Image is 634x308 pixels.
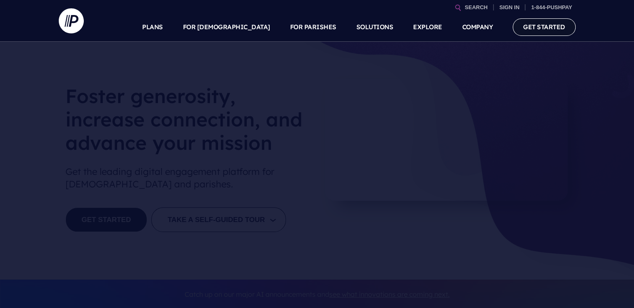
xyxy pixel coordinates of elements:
a: FOR [DEMOGRAPHIC_DATA] [183,13,270,42]
a: PLANS [142,13,163,42]
a: EXPLORE [413,13,442,42]
a: GET STARTED [513,18,576,35]
a: SOLUTIONS [356,13,393,42]
a: COMPANY [462,13,493,42]
a: FOR PARISHES [290,13,336,42]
